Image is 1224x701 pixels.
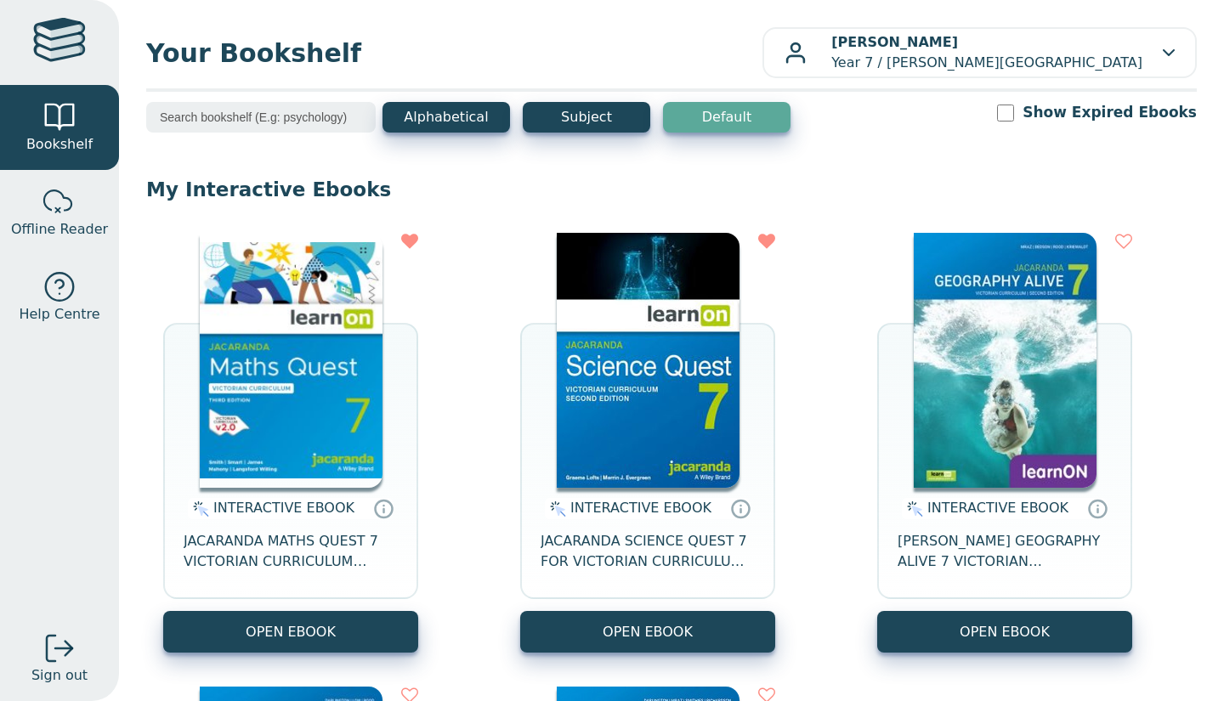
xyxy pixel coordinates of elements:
img: interactive.svg [545,499,566,519]
span: INTERACTIVE EBOOK [570,500,711,516]
img: b87b3e28-4171-4aeb-a345-7fa4fe4e6e25.jpg [200,233,382,488]
span: Sign out [31,665,88,686]
span: Help Centre [19,304,99,325]
span: Your Bookshelf [146,34,762,72]
a: Interactive eBooks are accessed online via the publisher’s portal. They contain interactive resou... [373,498,394,518]
p: My Interactive Ebooks [146,177,1197,202]
a: Interactive eBooks are accessed online via the publisher’s portal. They contain interactive resou... [1087,498,1108,518]
a: Interactive eBooks are accessed online via the publisher’s portal. They contain interactive resou... [730,498,751,518]
span: JACARANDA SCIENCE QUEST 7 FOR VICTORIAN CURRICULUM LEARNON 2E EBOOK [541,531,755,572]
button: OPEN EBOOK [520,611,775,653]
img: interactive.svg [188,499,209,519]
span: JACARANDA MATHS QUEST 7 VICTORIAN CURRICULUM LEARNON EBOOK 3E [184,531,398,572]
span: [PERSON_NAME] GEOGRAPHY ALIVE 7 VICTORIAN CURRICULUM LEARNON EBOOK 2E [898,531,1112,572]
b: [PERSON_NAME] [831,34,958,50]
img: cc9fd0c4-7e91-e911-a97e-0272d098c78b.jpg [914,233,1096,488]
p: Year 7 / [PERSON_NAME][GEOGRAPHIC_DATA] [831,32,1142,73]
button: [PERSON_NAME]Year 7 / [PERSON_NAME][GEOGRAPHIC_DATA] [762,27,1197,78]
img: 329c5ec2-5188-ea11-a992-0272d098c78b.jpg [557,233,739,488]
span: INTERACTIVE EBOOK [927,500,1068,516]
button: Subject [523,102,650,133]
span: Offline Reader [11,219,108,240]
button: Default [663,102,790,133]
input: Search bookshelf (E.g: psychology) [146,102,376,133]
button: OPEN EBOOK [163,611,418,653]
img: interactive.svg [902,499,923,519]
span: Bookshelf [26,134,93,155]
label: Show Expired Ebooks [1023,102,1197,123]
span: INTERACTIVE EBOOK [213,500,354,516]
button: OPEN EBOOK [877,611,1132,653]
button: Alphabetical [382,102,510,133]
